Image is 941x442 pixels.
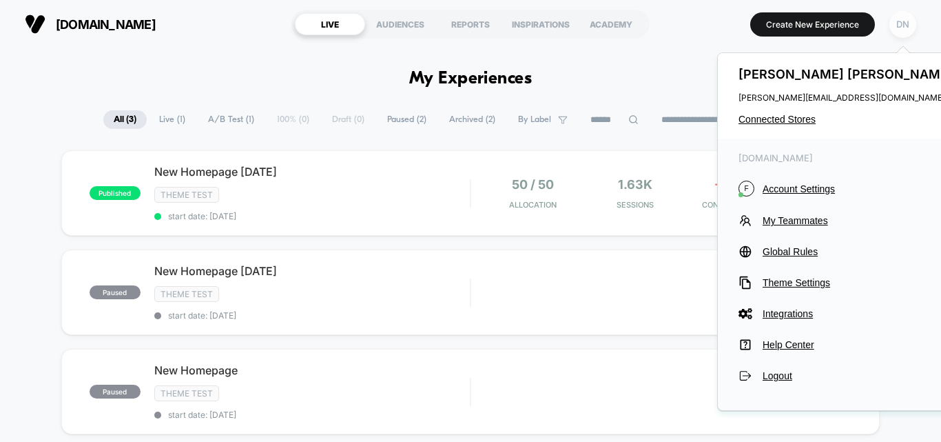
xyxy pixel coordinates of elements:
div: DN [889,11,916,38]
div: LIVE [295,13,365,35]
span: start date: [DATE] [154,310,470,321]
span: Theme Test [154,385,219,401]
span: 50 / 50 [512,177,554,192]
span: All ( 3 ) [103,110,147,129]
img: Visually logo [25,14,45,34]
div: AUDIENCES [365,13,435,35]
span: A/B Test ( 1 ) [198,110,265,129]
span: New Homepage [154,363,470,377]
i: F [738,181,754,197]
span: 1.63k [618,177,652,192]
span: paused [90,385,141,399]
span: By Label [518,114,551,125]
span: New Homepage [DATE] [154,165,470,179]
div: ACADEMY [576,13,646,35]
button: Create New Experience [750,12,875,37]
span: -8.02% [714,177,760,192]
span: Archived ( 2 ) [439,110,506,129]
div: REPORTS [435,13,506,35]
span: [DOMAIN_NAME] [56,17,156,32]
h1: My Experiences [409,69,532,89]
span: paused [90,285,141,299]
span: published [90,186,141,200]
span: Sessions [587,200,683,210]
span: start date: [DATE] [154,410,470,420]
span: CONVERSION RATE [690,200,785,210]
span: Theme Test [154,286,219,302]
span: Paused ( 2 ) [377,110,437,129]
button: [DOMAIN_NAME] [21,13,160,35]
span: Live ( 1 ) [149,110,196,129]
span: start date: [DATE] [154,211,470,221]
span: Allocation [509,200,557,210]
div: INSPIRATIONS [506,13,576,35]
span: New Homepage [DATE] [154,264,470,278]
button: DN [885,10,920,39]
span: Theme Test [154,187,219,203]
